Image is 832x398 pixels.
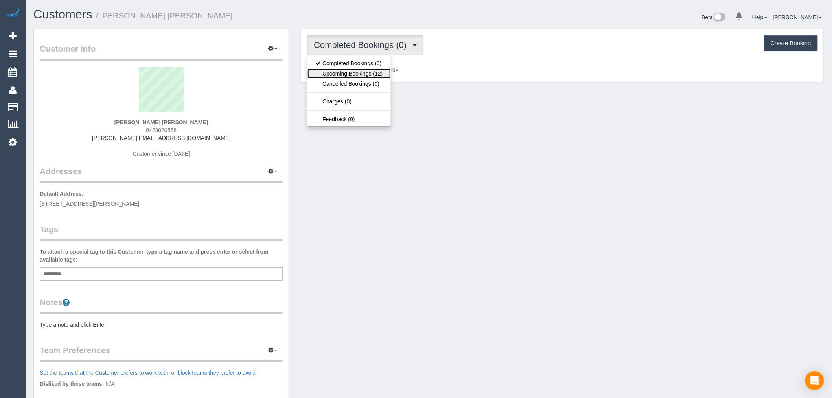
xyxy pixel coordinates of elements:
[92,135,230,141] a: [PERSON_NAME][EMAIL_ADDRESS][DOMAIN_NAME]
[307,79,390,89] a: Cancelled Bookings (0)
[307,96,390,107] a: Charges (0)
[40,248,283,263] label: To attach a special tag to this Customer, type a tag name and press enter or select from availabl...
[307,68,390,79] a: Upcoming Bookings (12)
[40,321,283,329] pre: Type a note and click Enter
[805,371,824,390] div: Open Intercom Messenger
[146,127,177,133] span: 0423020568
[40,223,283,241] legend: Tags
[773,14,822,20] a: [PERSON_NAME]
[5,8,20,19] img: Automaid Logo
[307,35,423,55] button: Completed Bookings (0)
[40,345,283,362] legend: Team Preferences
[40,370,256,376] a: Set the teams that the Customer prefers to work with, or block teams they prefer to avoid
[40,297,283,314] legend: Notes
[764,35,818,52] button: Create Booking
[114,119,208,125] strong: [PERSON_NAME] [PERSON_NAME]
[307,65,818,73] p: Customer has 0 Completed Bookings
[307,58,390,68] a: Completed Bookings (0)
[307,114,390,124] a: Feedback (0)
[40,201,140,207] span: [STREET_ADDRESS][PERSON_NAME]
[33,7,92,21] a: Customers
[713,13,726,23] img: New interface
[314,40,410,50] span: Completed Bookings (0)
[40,43,283,61] legend: Customer Info
[752,14,768,20] a: Help
[133,151,190,157] span: Customer since [DATE]
[105,381,114,387] span: N/A
[96,11,233,20] small: / [PERSON_NAME] [PERSON_NAME]
[40,190,84,198] label: Default Address:
[40,380,104,388] label: Disliked by these teams:
[702,14,726,20] a: Beta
